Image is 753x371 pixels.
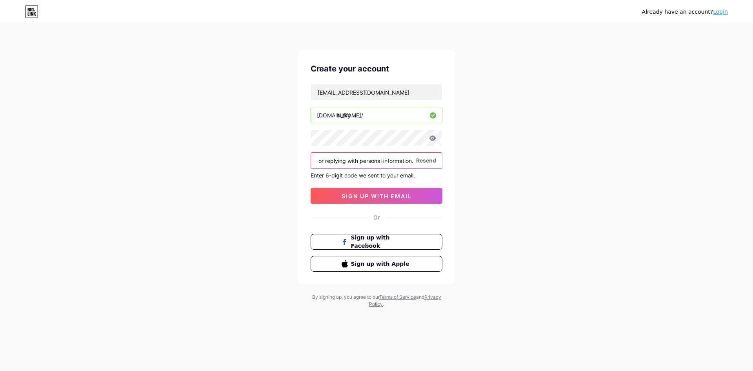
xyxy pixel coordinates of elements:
div: [DOMAIN_NAME]/ [317,111,363,119]
input: username [311,107,442,123]
input: Email [311,84,442,100]
div: By signing up, you agree to our and . [310,294,443,308]
div: Create your account [311,63,442,75]
div: Already have an account? [642,8,728,16]
a: Terms of Service [379,294,416,300]
span: sign up with email [342,193,412,199]
div: Or [373,213,380,221]
button: sign up with email [311,188,442,204]
span: Sign up with Facebook [351,234,412,250]
span: Sign up with Apple [351,260,412,268]
span: Resend [416,156,436,164]
input: Paste login code [311,153,442,168]
button: Sign up with Facebook [311,234,442,250]
div: Enter 6-digit code we sent to your email. [311,172,442,179]
a: Login [713,9,728,15]
button: Sign up with Apple [311,256,442,272]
